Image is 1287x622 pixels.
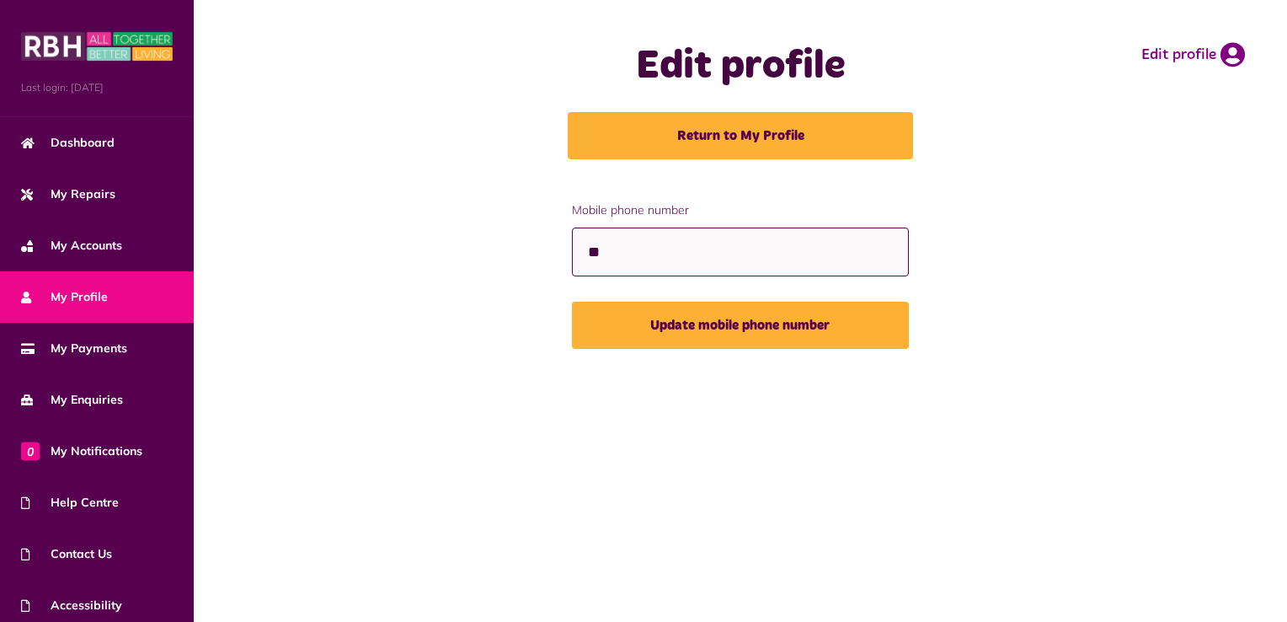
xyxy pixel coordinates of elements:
span: My Profile [21,288,108,306]
a: Edit profile [1141,42,1245,67]
a: Return to My Profile [568,112,913,159]
span: Last login: [DATE] [21,80,173,95]
img: MyRBH [21,29,173,63]
span: My Notifications [21,442,142,460]
span: Dashboard [21,134,115,152]
span: My Enquiries [21,391,123,409]
span: My Payments [21,340,127,357]
button: Update mobile phone number [572,302,908,349]
span: My Accounts [21,237,122,255]
label: Mobile phone number [572,201,908,219]
span: Accessibility [21,597,122,614]
span: 0 [21,442,40,460]
span: My Repairs [21,185,115,203]
h1: Edit profile [484,42,997,91]
span: Help Centre [21,494,119,512]
span: Contact Us [21,545,112,563]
